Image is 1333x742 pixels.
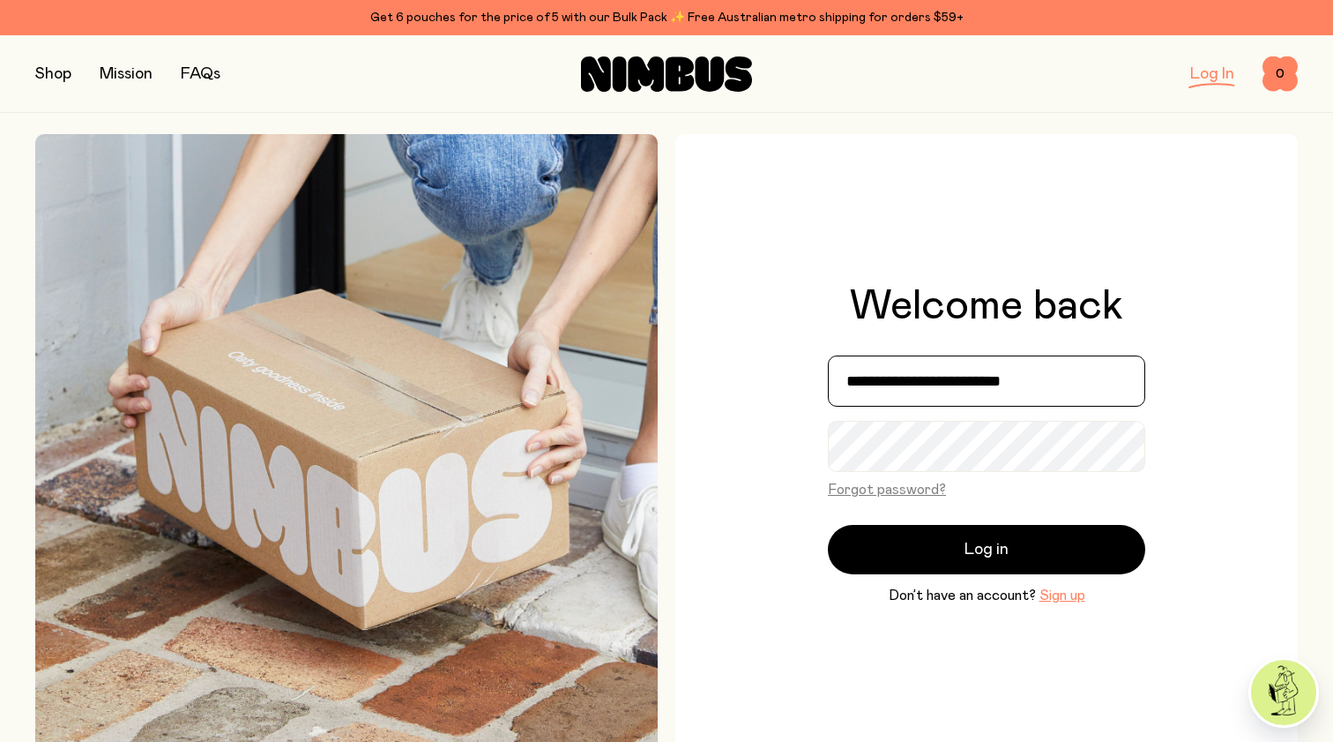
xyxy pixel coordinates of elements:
[1262,56,1298,92] button: 0
[181,66,220,82] a: FAQs
[850,285,1123,327] h1: Welcome back
[1039,585,1085,606] button: Sign up
[964,537,1009,562] span: Log in
[889,585,1036,606] span: Don’t have an account?
[828,525,1145,574] button: Log in
[1190,66,1234,82] a: Log In
[828,479,946,500] button: Forgot password?
[1251,660,1316,725] img: agent
[100,66,153,82] a: Mission
[35,7,1298,28] div: Get 6 pouches for the price of 5 with our Bulk Pack ✨ Free Australian metro shipping for orders $59+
